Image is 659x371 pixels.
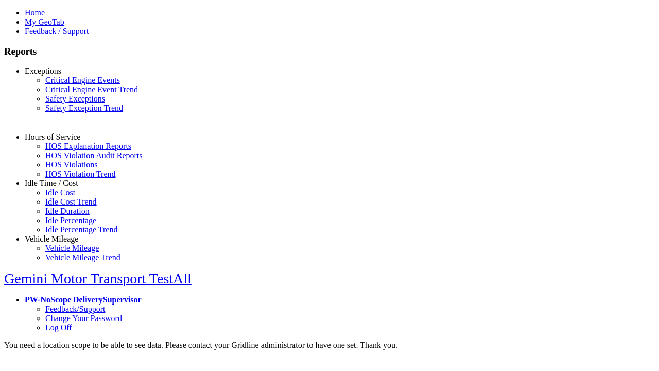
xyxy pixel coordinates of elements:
a: HOS Violation Audit Reports [45,151,143,160]
a: Safety Exception Trend [45,104,123,112]
a: PW-NoScope DeliverySupervisor [25,295,141,304]
a: Critical Engine Events [45,76,120,85]
a: Exceptions [25,66,61,75]
a: Gemini Motor Transport TestAll [4,271,192,286]
a: Idle Duration [45,207,90,215]
a: Vehicle Mileage Trend [45,253,120,262]
a: Vehicle Mileage [25,234,78,243]
a: Feedback/Support [45,305,105,313]
h3: Reports [4,46,655,57]
a: Home [25,8,45,17]
a: HOS Violations [45,160,97,169]
a: Hours of Service [25,132,80,141]
a: Critical Engine Event Trend [45,85,138,94]
a: HOS Violation Trend [45,170,116,178]
a: HOS Explanation Reports [45,142,131,150]
a: My GeoTab [25,18,64,26]
a: Safety Exceptions [45,94,105,103]
a: Idle Cost Trend [45,197,97,206]
a: Idle Percentage [45,216,96,225]
a: Idle Time / Cost [25,179,78,188]
a: Idle Cost [45,188,75,197]
a: Log Off [45,323,72,332]
a: Idle Percentage Trend [45,225,117,234]
div: You need a location scope to be able to see data. Please contact your Gridline administrator to h... [4,341,655,350]
a: Change Your Password [45,314,122,323]
a: Vehicle Mileage [45,244,99,252]
a: Feedback / Support [25,27,89,36]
